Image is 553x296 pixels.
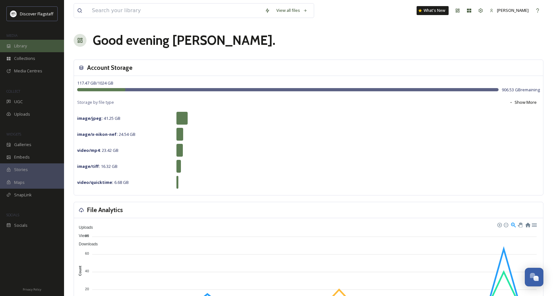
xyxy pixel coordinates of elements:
strong: image/x-nikon-nef : [77,131,118,137]
span: Views [74,234,89,238]
span: Library [14,43,27,49]
strong: video/quicktime : [77,179,113,185]
a: What's New [417,6,449,15]
span: Collections [14,55,35,62]
span: 23.42 GB [77,147,118,153]
tspan: 60 [85,251,89,255]
span: Uploads [14,111,30,117]
span: 6.68 GB [77,179,129,185]
strong: image/tiff : [77,163,100,169]
div: Reset Zoom [525,222,530,227]
text: Count [78,266,82,276]
span: [PERSON_NAME] [497,7,529,13]
span: Privacy Policy [23,287,41,292]
div: Panning [518,223,522,226]
span: Downloads [74,242,98,246]
span: Storage by file type [77,99,114,105]
h3: Account Storage [87,63,133,72]
tspan: 40 [85,269,89,273]
input: Search your library [89,4,262,18]
span: 906.53 GB remaining [502,87,540,93]
button: Show More [506,96,540,109]
span: 24.54 GB [77,131,135,137]
div: Selection Zoom [510,222,516,227]
span: COLLECT [6,89,20,94]
a: View all files [273,4,311,17]
h1: Good evening [PERSON_NAME] . [93,31,275,50]
span: 16.32 GB [77,163,118,169]
span: SOCIALS [6,212,19,217]
span: Socials [14,222,28,228]
span: UGC [14,99,23,105]
span: 117.47 GB / 1024 GB [77,80,113,86]
img: Untitled%20design%20(1).png [10,11,17,17]
span: 41.25 GB [77,115,120,121]
strong: image/jpeg : [77,115,103,121]
span: Galleries [14,142,31,148]
div: Zoom Out [503,222,508,227]
span: Maps [14,179,25,185]
span: SnapLink [14,192,32,198]
strong: video/mp4 : [77,147,101,153]
a: [PERSON_NAME] [486,4,532,17]
div: Menu [531,222,537,227]
h3: File Analytics [87,205,123,215]
span: WIDGETS [6,132,21,136]
span: Uploads [74,225,93,230]
tspan: 80 [85,234,89,238]
div: Zoom In [497,222,501,227]
button: Open Chat [525,268,543,286]
a: Privacy Policy [23,285,41,293]
span: MEDIA [6,33,18,38]
tspan: 20 [85,287,89,291]
span: Stories [14,167,28,173]
span: Embeds [14,154,30,160]
span: Discover Flagstaff [20,11,53,17]
span: Media Centres [14,68,42,74]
